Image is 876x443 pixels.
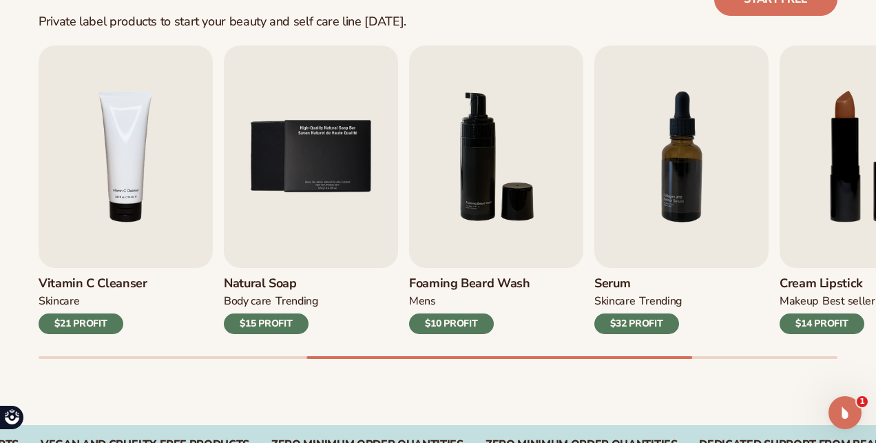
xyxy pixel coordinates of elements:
div: mens [409,294,436,309]
div: $10 PROFIT [409,313,494,334]
div: BEST SELLER [822,294,875,309]
span: 1 [857,396,868,407]
div: $21 PROFIT [39,313,123,334]
div: $15 PROFIT [224,313,309,334]
a: 4 / 9 [39,45,213,334]
a: 5 / 9 [224,45,398,334]
a: 7 / 9 [594,45,769,334]
h3: Cream Lipstick [780,276,875,291]
h3: Vitamin C Cleanser [39,276,147,291]
div: TRENDING [275,294,317,309]
div: MAKEUP [780,294,818,309]
h3: Foaming beard wash [409,276,530,291]
a: 6 / 9 [409,45,583,334]
div: $14 PROFIT [780,313,864,334]
div: BODY Care [224,294,271,309]
div: TRENDING [639,294,681,309]
div: SKINCARE [594,294,635,309]
div: $32 PROFIT [594,313,679,334]
h3: Natural Soap [224,276,318,291]
iframe: Intercom live chat [828,396,862,429]
h3: Serum [594,276,682,291]
div: Skincare [39,294,79,309]
div: Private label products to start your beauty and self care line [DATE]. [39,14,406,30]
